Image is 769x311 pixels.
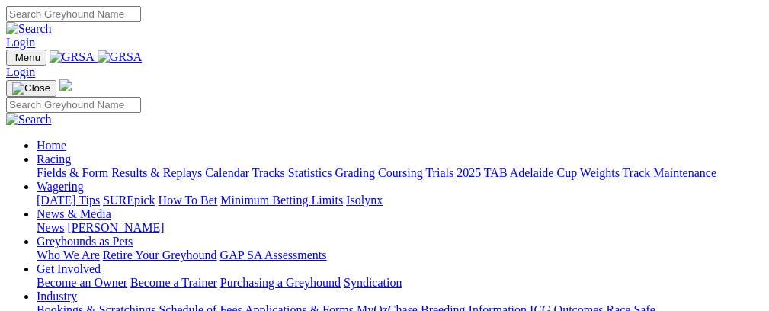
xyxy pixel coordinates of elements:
a: Track Maintenance [623,166,716,179]
a: Grading [335,166,375,179]
div: Greyhounds as Pets [37,248,763,262]
img: Search [6,113,52,127]
a: 2025 TAB Adelaide Cup [457,166,577,179]
div: News & Media [37,221,763,235]
img: Close [12,82,50,95]
a: Minimum Betting Limits [220,194,343,207]
a: Tracks [252,166,285,179]
a: GAP SA Assessments [220,248,327,261]
a: How To Bet [159,194,218,207]
input: Search [6,6,141,22]
a: Greyhounds as Pets [37,235,133,248]
a: Purchasing a Greyhound [220,276,341,289]
a: Isolynx [346,194,383,207]
a: Coursing [378,166,423,179]
a: Statistics [288,166,332,179]
div: Racing [37,166,763,180]
a: Calendar [205,166,249,179]
a: Weights [580,166,620,179]
input: Search [6,97,141,113]
a: Become a Trainer [130,276,217,289]
a: Become an Owner [37,276,127,289]
a: SUREpick [103,194,155,207]
span: Menu [15,52,40,63]
a: [DATE] Tips [37,194,100,207]
a: Trials [425,166,453,179]
img: Search [6,22,52,36]
a: Industry [37,290,77,303]
a: Racing [37,152,71,165]
a: Login [6,36,35,49]
button: Toggle navigation [6,50,46,66]
a: Syndication [344,276,402,289]
a: News [37,221,64,234]
div: Get Involved [37,276,763,290]
img: logo-grsa-white.png [59,79,72,91]
a: [PERSON_NAME] [67,221,164,234]
a: Who We Are [37,248,100,261]
img: GRSA [98,50,143,64]
a: Get Involved [37,262,101,275]
button: Toggle navigation [6,80,56,97]
a: Wagering [37,180,84,193]
a: Fields & Form [37,166,108,179]
div: Wagering [37,194,763,207]
a: Results & Replays [111,166,202,179]
a: News & Media [37,207,111,220]
img: GRSA [50,50,95,64]
a: Home [37,139,66,152]
a: Retire Your Greyhound [103,248,217,261]
a: Login [6,66,35,79]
